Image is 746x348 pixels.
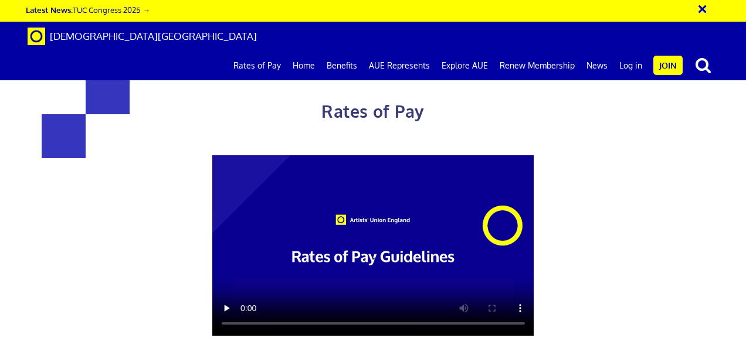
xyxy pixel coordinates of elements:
a: Explore AUE [436,51,494,80]
a: Benefits [321,51,363,80]
a: Join [653,56,683,75]
a: Renew Membership [494,51,581,80]
a: Rates of Pay [228,51,287,80]
a: Brand [DEMOGRAPHIC_DATA][GEOGRAPHIC_DATA] [19,22,266,51]
span: [DEMOGRAPHIC_DATA][GEOGRAPHIC_DATA] [50,30,257,42]
a: Latest News:TUC Congress 2025 → [26,5,150,15]
a: AUE Represents [363,51,436,80]
strong: Latest News: [26,5,73,15]
a: Log in [613,51,648,80]
a: Home [287,51,321,80]
button: search [685,53,721,77]
a: News [581,51,613,80]
span: Rates of Pay [321,101,424,122]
